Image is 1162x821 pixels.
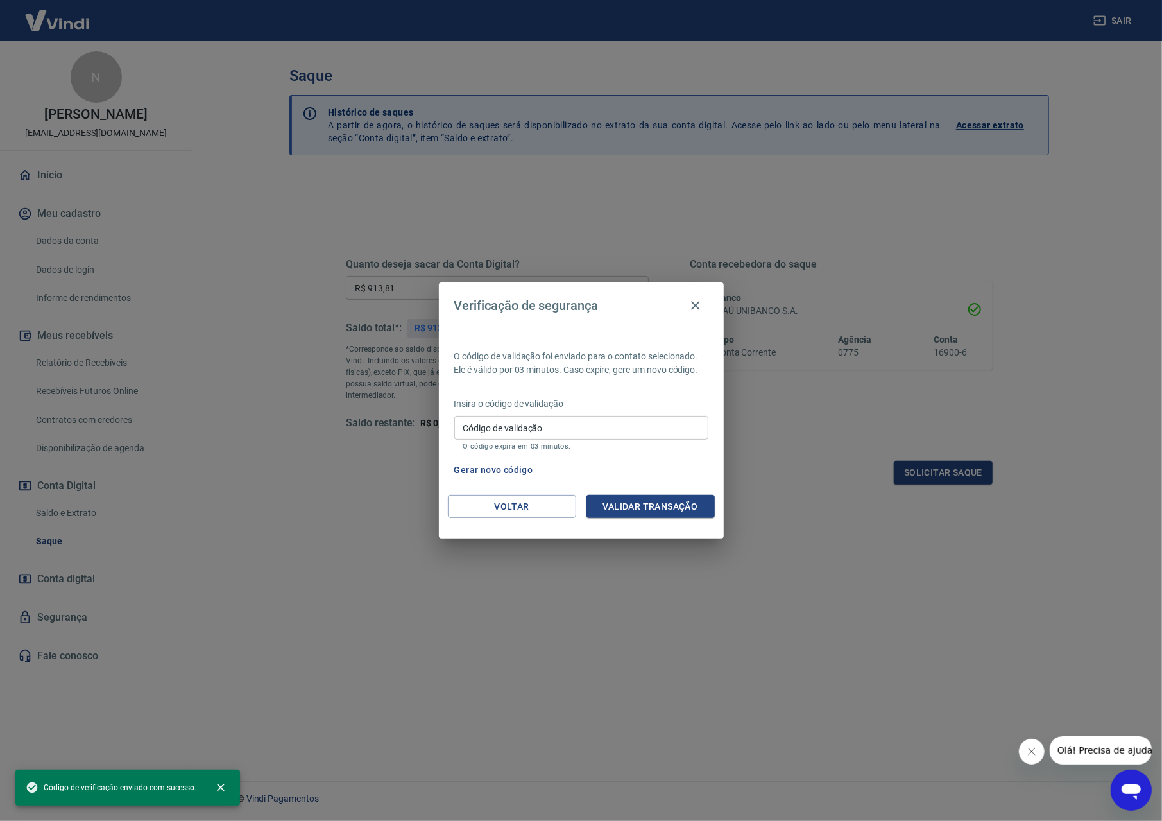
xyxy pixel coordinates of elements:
[586,495,715,519] button: Validar transação
[1111,770,1152,811] iframe: Botão para abrir a janela de mensagens
[448,495,576,519] button: Voltar
[463,442,699,451] p: O código expira em 03 minutos.
[26,781,196,794] span: Código de verificação enviado com sucesso.
[449,458,538,482] button: Gerar novo código
[454,397,708,411] p: Insira o código de validação
[454,350,708,377] p: O código de validação foi enviado para o contato selecionado. Ele é válido por 03 minutos. Caso e...
[1019,739,1045,765] iframe: Fechar mensagem
[454,298,599,313] h4: Verificação de segurança
[8,9,108,19] span: Olá! Precisa de ajuda?
[1050,736,1152,765] iframe: Mensagem da empresa
[207,773,235,802] button: close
